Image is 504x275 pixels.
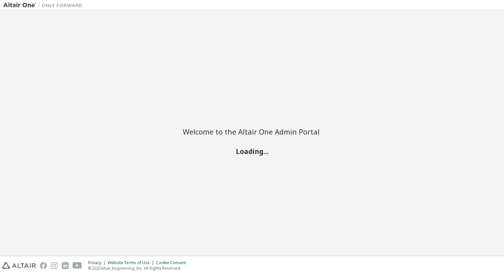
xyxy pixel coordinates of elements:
[156,260,190,265] div: Cookie Consent
[3,2,86,9] img: Altair One
[40,262,47,269] img: facebook.svg
[73,262,82,269] img: youtube.svg
[2,262,36,269] img: altair_logo.svg
[62,262,69,269] img: linkedin.svg
[88,265,190,271] p: © 2025 Altair Engineering, Inc. All Rights Reserved.
[51,262,58,269] img: instagram.svg
[183,147,321,156] h2: Loading...
[183,127,321,136] h2: Welcome to the Altair One Admin Portal
[88,260,108,265] div: Privacy
[108,260,156,265] div: Website Terms of Use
